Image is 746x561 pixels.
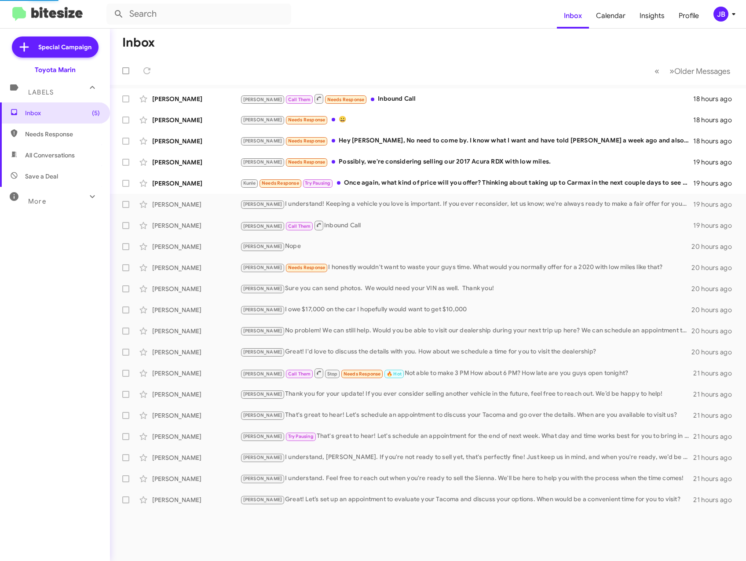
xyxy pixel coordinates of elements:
[243,391,282,397] span: [PERSON_NAME]
[106,4,291,25] input: Search
[240,305,691,315] div: I owe $17,000 on the car I hopefully would want to get $10,000
[693,221,739,230] div: 19 hours ago
[240,347,691,357] div: Great! I'd love to discuss the details with you. How about we schedule a time for you to visit th...
[674,66,730,76] span: Older Messages
[25,109,100,117] span: Inbox
[240,431,693,441] div: That's great to hear! Let's schedule an appointment for the end of next week. What day and time w...
[243,180,256,186] span: Kunle
[243,476,282,481] span: [PERSON_NAME]
[655,66,659,76] span: «
[28,197,46,205] span: More
[152,137,240,146] div: [PERSON_NAME]
[693,137,739,146] div: 18 hours ago
[243,244,282,249] span: [PERSON_NAME]
[243,138,282,144] span: [PERSON_NAME]
[152,306,240,314] div: [PERSON_NAME]
[691,284,739,293] div: 20 hours ago
[693,432,739,441] div: 21 hours ago
[243,349,282,355] span: [PERSON_NAME]
[152,200,240,209] div: [PERSON_NAME]
[152,263,240,272] div: [PERSON_NAME]
[713,7,728,22] div: JB
[693,179,739,188] div: 19 hours ago
[672,3,706,29] a: Profile
[288,138,325,144] span: Needs Response
[243,97,282,102] span: [PERSON_NAME]
[152,453,240,462] div: [PERSON_NAME]
[240,199,693,209] div: I understand! Keeping a vehicle you love is important. If you ever reconsider, let us know; we're...
[589,3,633,29] a: Calendar
[25,151,75,160] span: All Conversations
[693,411,739,420] div: 21 hours ago
[288,371,311,377] span: Call Them
[152,495,240,504] div: [PERSON_NAME]
[693,200,739,209] div: 19 hours ago
[691,263,739,272] div: 20 hours ago
[243,265,282,270] span: [PERSON_NAME]
[240,284,691,294] div: Sure you can send photos. We would need your VIN as well. Thank you!
[706,7,736,22] button: JB
[12,36,99,58] a: Special Campaign
[152,327,240,335] div: [PERSON_NAME]
[240,474,693,484] div: I understand. Feel free to reach out when you're ready to sell the Sienna. We'll be here to help ...
[288,433,314,439] span: Try Pausing
[152,348,240,357] div: [PERSON_NAME]
[240,115,693,125] div: 😀
[693,158,739,167] div: 19 hours ago
[152,242,240,251] div: [PERSON_NAME]
[240,93,693,104] div: Inbound Call
[693,474,739,483] div: 21 hours ago
[693,390,739,399] div: 21 hours ago
[288,159,325,165] span: Needs Response
[305,180,330,186] span: Try Pausing
[240,389,693,399] div: Thank you for your update! If you ever consider selling another vehicle in the future, feel free ...
[243,307,282,313] span: [PERSON_NAME]
[649,62,665,80] button: Previous
[240,452,693,463] div: I understand, [PERSON_NAME]. If you're not ready to sell yet, that's perfectly fine! Just keep us...
[243,455,282,460] span: [PERSON_NAME]
[240,220,693,231] div: Inbound Call
[664,62,735,80] button: Next
[240,136,693,146] div: Hey [PERSON_NAME], No need to come by. I know what I want and have told [PERSON_NAME] a week ago ...
[152,179,240,188] div: [PERSON_NAME]
[240,262,691,273] div: I honestly wouldn't want to waste your guys time. What would you normally offer for a 2020 with l...
[152,474,240,483] div: [PERSON_NAME]
[387,371,402,377] span: 🔥 Hot
[92,109,100,117] span: (5)
[152,116,240,124] div: [PERSON_NAME]
[152,411,240,420] div: [PERSON_NAME]
[669,66,674,76] span: »
[288,223,311,229] span: Call Them
[25,130,100,138] span: Needs Response
[240,241,691,251] div: Nope
[243,371,282,377] span: [PERSON_NAME]
[243,223,282,229] span: [PERSON_NAME]
[152,369,240,378] div: [PERSON_NAME]
[152,284,240,293] div: [PERSON_NAME]
[288,265,325,270] span: Needs Response
[38,43,91,51] span: Special Campaign
[243,286,282,291] span: [PERSON_NAME]
[152,221,240,230] div: [PERSON_NAME]
[691,327,739,335] div: 20 hours ago
[152,95,240,103] div: [PERSON_NAME]
[693,95,739,103] div: 18 hours ago
[262,180,299,186] span: Needs Response
[240,495,693,505] div: Great! Let’s set up an appointment to evaluate your Tacoma and discuss your options. When would b...
[693,116,739,124] div: 18 hours ago
[288,97,311,102] span: Call Them
[557,3,589,29] span: Inbox
[633,3,672,29] a: Insights
[122,36,155,50] h1: Inbox
[152,432,240,441] div: [PERSON_NAME]
[243,328,282,334] span: [PERSON_NAME]
[650,62,735,80] nav: Page navigation example
[693,369,739,378] div: 21 hours ago
[243,117,282,123] span: [PERSON_NAME]
[240,326,691,336] div: No problem! We can still help. Would you be able to visit our dealership during your next trip up...
[243,497,282,503] span: [PERSON_NAME]
[691,242,739,251] div: 20 hours ago
[691,306,739,314] div: 20 hours ago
